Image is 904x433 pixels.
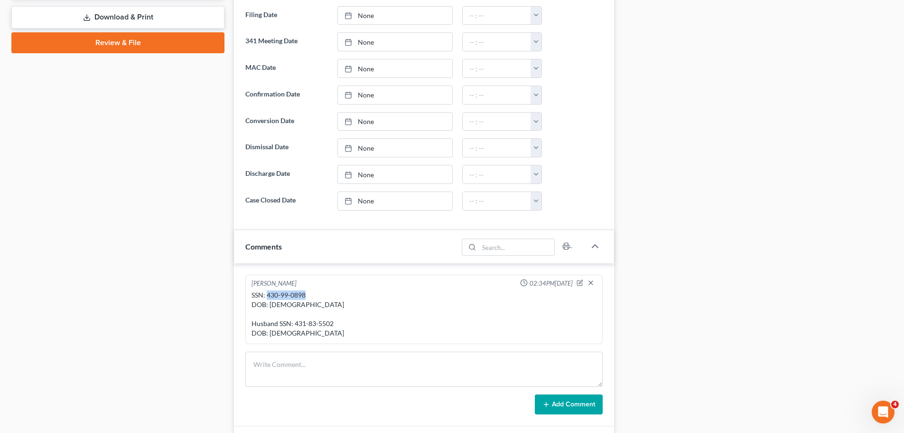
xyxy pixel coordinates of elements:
a: None [338,7,452,25]
div: SSN: 430-99-0898 DOB: [DEMOGRAPHIC_DATA] Husband SSN: 431-83-5502 DOB: [DEMOGRAPHIC_DATA] [252,290,596,338]
div: [PERSON_NAME] [252,279,297,289]
input: -- : -- [463,59,531,77]
label: Confirmation Date [241,86,332,105]
label: MAC Date [241,59,332,78]
label: Dismissal Date [241,138,332,157]
a: None [338,86,452,104]
input: Search... [479,239,555,255]
input: -- : -- [463,7,531,25]
span: 4 [891,401,899,408]
input: -- : -- [463,165,531,183]
a: None [338,113,452,131]
button: Add Comment [535,395,603,414]
a: Download & Print [11,6,224,29]
label: Case Closed Date [241,192,332,211]
label: 341 Meeting Date [241,32,332,51]
input: -- : -- [463,139,531,157]
a: None [338,192,452,210]
a: None [338,33,452,51]
span: 02:34PM[DATE] [530,279,573,288]
label: Discharge Date [241,165,332,184]
input: -- : -- [463,113,531,131]
input: -- : -- [463,192,531,210]
input: -- : -- [463,33,531,51]
a: Review & File [11,32,224,53]
a: None [338,165,452,183]
a: None [338,139,452,157]
span: Comments [245,242,282,251]
input: -- : -- [463,86,531,104]
label: Filing Date [241,6,332,25]
iframe: Intercom live chat [872,401,895,423]
label: Conversion Date [241,112,332,131]
a: None [338,59,452,77]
